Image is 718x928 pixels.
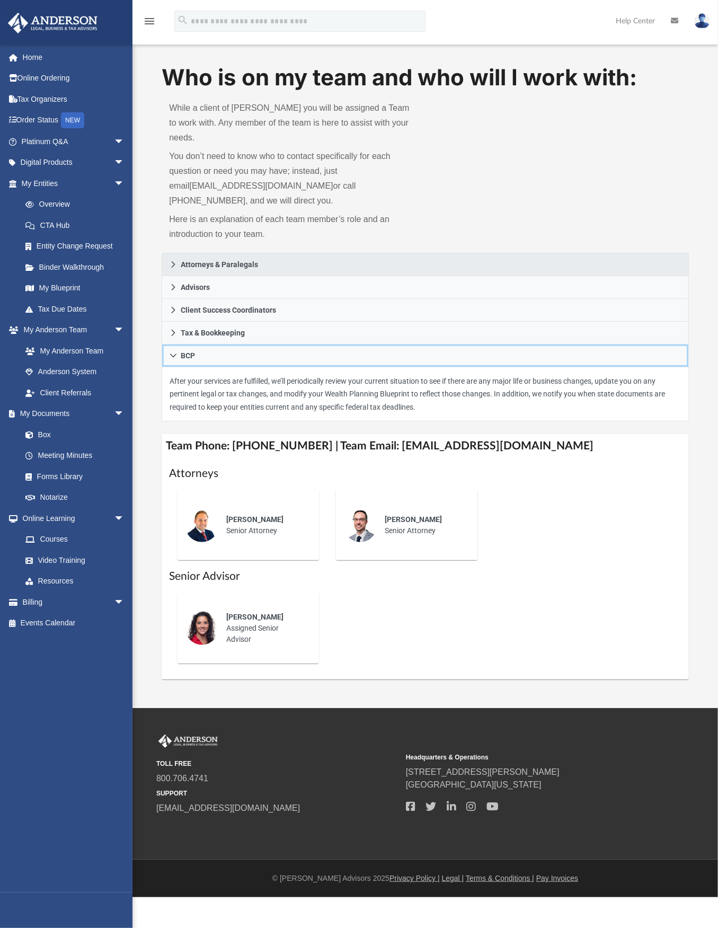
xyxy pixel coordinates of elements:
[156,735,220,748] img: Anderson Advisors Platinum Portal
[162,434,689,458] h4: Team Phone: [PHONE_NUMBER] | Team Email: [EMAIL_ADDRESS][DOMAIN_NAME]
[15,257,140,278] a: Binder Walkthrough
[169,466,681,481] h1: Attorneys
[15,215,140,236] a: CTA Hub
[162,367,689,422] div: BCP
[15,236,140,257] a: Entity Change Request
[406,767,560,776] a: [STREET_ADDRESS][PERSON_NAME]
[162,253,689,276] a: Attorneys & Paralegals
[156,774,208,783] a: 800.706.4741
[162,344,689,367] a: BCP
[15,571,135,592] a: Resources
[466,874,534,882] a: Terms & Conditions |
[5,13,101,33] img: Anderson Advisors Platinum Portal
[169,101,418,145] p: While a client of [PERSON_NAME] you will be assigned a Team to work with. Any member of the team ...
[169,569,681,584] h1: Senior Advisor
[61,112,84,128] div: NEW
[7,173,140,194] a: My Entitiesarrow_drop_down
[7,508,135,529] a: Online Learningarrow_drop_down
[343,508,377,542] img: thumbnail
[181,329,245,337] span: Tax & Bookkeeping
[114,320,135,341] span: arrow_drop_down
[385,515,442,524] span: [PERSON_NAME]
[170,375,681,414] p: After your services are fulfilled, we’ll periodically review your current situation to see if the...
[114,173,135,195] span: arrow_drop_down
[15,466,130,487] a: Forms Library
[15,298,140,320] a: Tax Due Dates
[7,152,140,173] a: Digital Productsarrow_drop_down
[169,149,418,208] p: You don’t need to know who to contact specifically for each question or need you may have; instea...
[389,874,440,882] a: Privacy Policy |
[7,403,135,425] a: My Documentsarrow_drop_down
[219,604,312,652] div: Assigned Senior Advisor
[7,591,140,613] a: Billingarrow_drop_down
[15,278,135,299] a: My Blueprint
[181,352,195,359] span: BCP
[181,306,276,314] span: Client Success Coordinators
[143,20,156,28] a: menu
[185,611,219,645] img: thumbnail
[156,803,300,812] a: [EMAIL_ADDRESS][DOMAIN_NAME]
[185,508,219,542] img: thumbnail
[162,322,689,344] a: Tax & Bookkeeping
[177,14,189,26] i: search
[162,299,689,322] a: Client Success Coordinators
[406,753,648,762] small: Headquarters & Operations
[156,789,398,798] small: SUPPORT
[114,403,135,425] span: arrow_drop_down
[189,181,333,190] a: [EMAIL_ADDRESS][DOMAIN_NAME]
[169,212,418,242] p: Here is an explanation of each team member’s role and an introduction to your team.
[15,424,130,445] a: Box
[15,550,130,571] a: Video Training
[15,340,130,361] a: My Anderson Team
[226,515,283,524] span: [PERSON_NAME]
[406,780,542,789] a: [GEOGRAPHIC_DATA][US_STATE]
[15,529,135,550] a: Courses
[7,320,135,341] a: My Anderson Teamarrow_drop_down
[114,152,135,174] span: arrow_drop_down
[162,276,689,299] a: Advisors
[156,759,398,768] small: TOLL FREE
[377,507,470,544] div: Senior Attorney
[15,382,135,403] a: Client Referrals
[181,261,258,268] span: Attorneys & Paralegals
[114,591,135,613] span: arrow_drop_down
[219,507,312,544] div: Senior Attorney
[143,15,156,28] i: menu
[15,361,135,383] a: Anderson System
[7,110,140,131] a: Order StatusNEW
[114,131,135,153] span: arrow_drop_down
[15,487,135,508] a: Notarize
[442,874,464,882] a: Legal |
[7,89,140,110] a: Tax Organizers
[181,284,210,291] span: Advisors
[15,445,135,466] a: Meeting Minutes
[226,613,283,621] span: [PERSON_NAME]
[694,13,710,29] img: User Pic
[114,508,135,529] span: arrow_drop_down
[7,68,140,89] a: Online Ordering
[132,873,718,884] div: © [PERSON_NAME] Advisors 2025
[7,47,140,68] a: Home
[162,62,689,93] h1: Who is on my team and who will I work with:
[7,613,140,634] a: Events Calendar
[536,874,578,882] a: Pay Invoices
[15,194,140,215] a: Overview
[7,131,140,152] a: Platinum Q&Aarrow_drop_down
